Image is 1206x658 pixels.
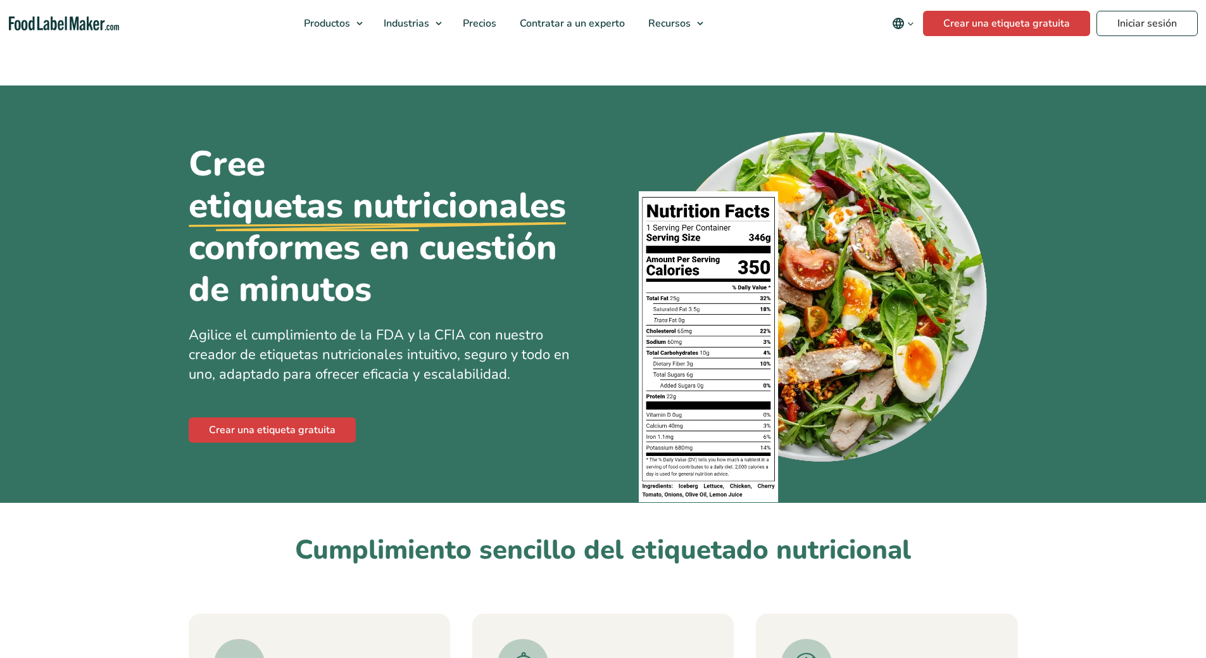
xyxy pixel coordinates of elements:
[189,185,566,227] u: etiquetas nutricionales
[189,143,594,310] h1: Cree conformes en cuestión de minutos
[883,11,923,36] button: Change language
[644,16,692,30] span: Recursos
[300,16,351,30] span: Productos
[1096,11,1198,36] a: Iniciar sesión
[639,123,991,503] img: Un plato de comida con una etiqueta de información nutricional encima.
[923,11,1090,36] a: Crear una etiqueta gratuita
[189,533,1018,568] h2: Cumplimiento sencillo del etiquetado nutricional
[189,326,570,384] span: Agilice el cumplimiento de la FDA y la CFIA con nuestro creador de etiquetas nutricionales intuit...
[189,417,356,443] a: Crear una etiqueta gratuita
[380,16,430,30] span: Industrias
[459,16,498,30] span: Precios
[516,16,626,30] span: Contratar a un experto
[9,16,119,31] a: Food Label Maker homepage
